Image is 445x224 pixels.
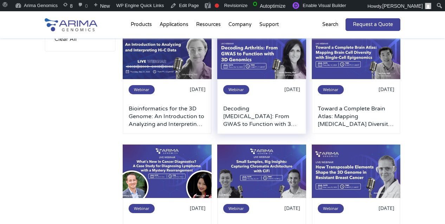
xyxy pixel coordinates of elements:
span: [DATE] [284,205,300,211]
img: Arima-Genomics-logo [45,18,97,31]
span: [DATE] [190,86,206,92]
span: Webinar [223,85,249,94]
img: July-2025-webinar-3-500x300.jpg [217,145,306,198]
span: Webinar [318,204,344,213]
a: Request a Quote [346,18,400,31]
img: Sep-2023-Webinar-500x300.jpg [123,26,212,79]
img: October-2023-Webinar-1-500x300.jpg [217,26,306,79]
span: Webinar [318,85,344,94]
div: Focus keyphrase not set [215,4,219,8]
span: [DATE] [379,86,394,92]
span: [DATE] [379,205,394,211]
a: Bioinformatics for the 3D Genome: An Introduction to Analyzing and Interpreting Hi-C Data [129,105,206,128]
img: Use-This-For-Webinar-Images-1-500x300.jpg [312,145,401,198]
span: Webinar [129,204,155,213]
input: Clear All [52,34,79,44]
img: March-2024-Webinar-500x300.jpg [312,26,401,79]
a: Decoding [MEDICAL_DATA]: From GWAS to Function with 3D Genomics [223,105,300,128]
span: Webinar [129,85,155,94]
p: Search [322,20,338,29]
span: [PERSON_NAME] [382,3,423,9]
a: Toward a Complete Brain Atlas: Mapping [MEDICAL_DATA] Diversity with Single-Cell Epigenomics [318,105,395,128]
span: [DATE] [190,205,206,211]
span: Webinar [223,204,249,213]
span: [DATE] [284,86,300,92]
img: October-2024-Webinar-Anthony-and-Mina-500x300.jpg [123,145,212,198]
